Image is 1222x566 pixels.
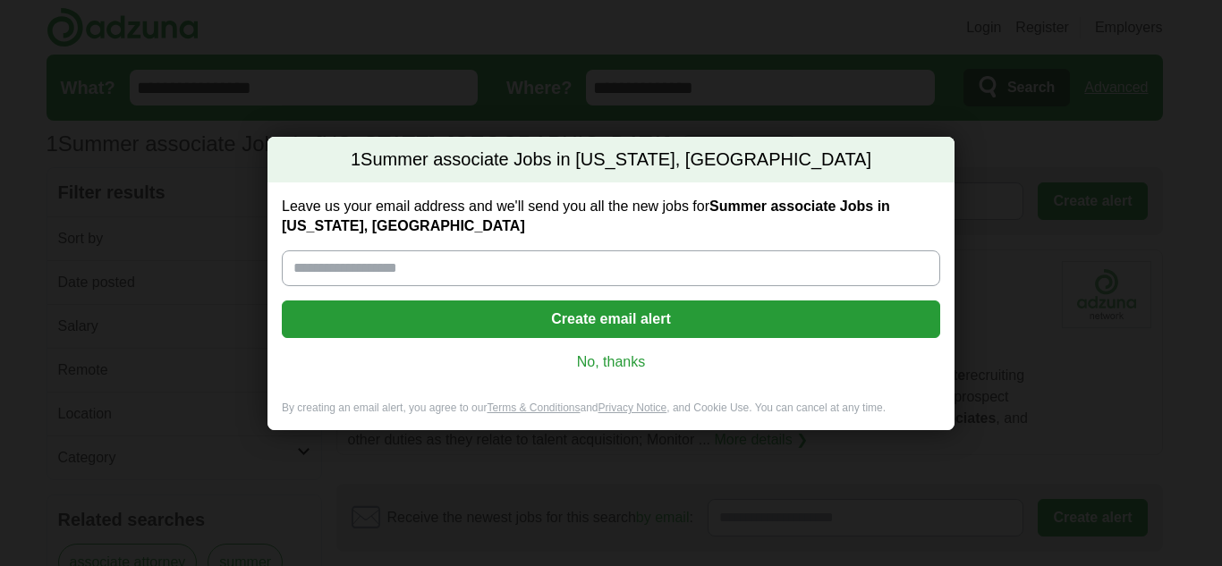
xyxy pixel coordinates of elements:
[267,401,955,430] div: By creating an email alert, you agree to our and , and Cookie Use. You can cancel at any time.
[267,137,955,183] h2: Summer associate Jobs in [US_STATE], [GEOGRAPHIC_DATA]
[351,148,361,173] span: 1
[282,300,940,338] button: Create email alert
[598,401,667,414] a: Privacy Notice
[296,352,926,372] a: No, thanks
[487,401,580,414] a: Terms & Conditions
[282,197,940,236] label: Leave us your email address and we'll send you all the new jobs for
